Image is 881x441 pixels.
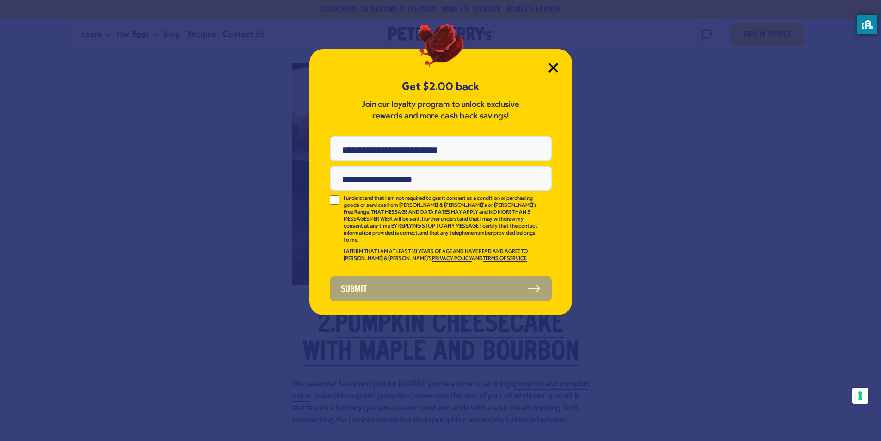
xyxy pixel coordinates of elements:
p: I understand that I am not required to grant consent as a condition of purchasing goods or servic... [344,195,539,244]
button: Submit [330,276,552,301]
h5: Get $2.00 back [330,79,552,94]
a: PRIVACY POLICY [432,256,472,262]
p: I AFFIRM THAT I AM AT LEAST 18 YEARS OF AGE AND HAVE READ AND AGREE TO [PERSON_NAME] & [PERSON_NA... [344,248,539,262]
input: I understand that I am not required to grant consent as a condition of purchasing goods or servic... [330,195,339,205]
button: Close Modal [548,63,558,73]
button: Your consent preferences for tracking technologies [852,388,868,404]
a: TERMS OF SERVICE. [483,256,527,262]
p: Join our loyalty program to unlock exclusive rewards and more cash back savings! [360,99,522,122]
button: privacy banner [857,15,877,34]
